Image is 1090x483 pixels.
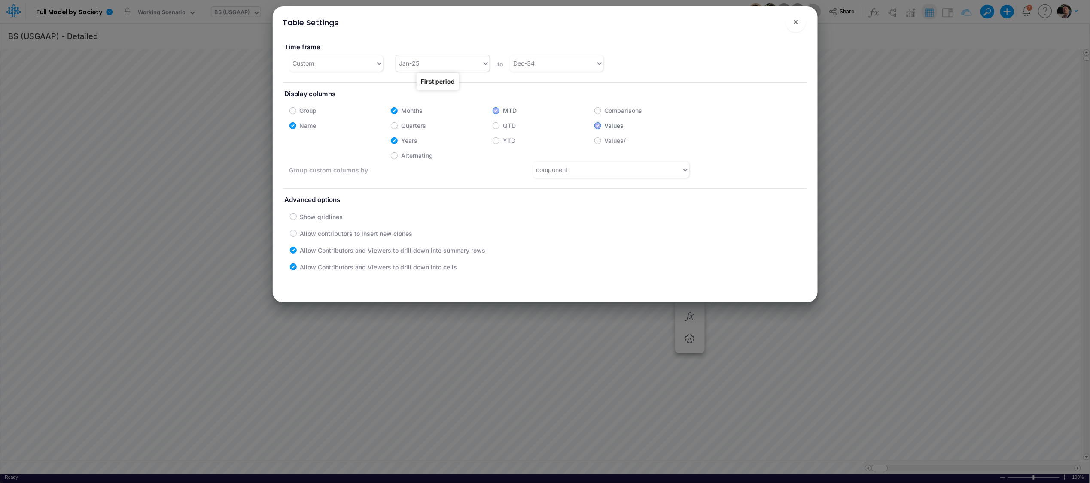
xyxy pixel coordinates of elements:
label: Values [605,121,624,130]
label: Quarters [401,121,426,130]
button: Close [786,12,806,32]
label: Name [300,121,317,130]
label: Months [401,106,423,115]
label: Comparisons [605,106,642,115]
label: QTD [503,121,516,130]
div: Jan-25 [399,59,420,68]
label: Group custom columns by [289,166,425,175]
label: Years [401,136,417,145]
label: Values/ [605,136,626,145]
label: YTD [503,136,515,145]
strong: First period [421,78,455,85]
label: Display columns [283,86,807,102]
label: Alternating [401,151,433,160]
div: component [536,165,568,174]
label: to [496,60,503,69]
div: Dec-34 [513,59,535,68]
label: Time frame [283,39,539,55]
label: Show gridlines [300,212,343,221]
label: Allow Contributors and Viewers to drill down into summary rows [300,246,486,255]
div: Custom [293,59,314,68]
div: Table Settings [283,17,339,28]
span: × [793,16,798,27]
label: Allow contributors to insert new clones [300,229,413,238]
label: Group [300,106,317,115]
label: Allow Contributors and Viewers to drill down into cells [300,263,457,272]
label: MTD [503,106,517,115]
label: Advanced options [283,192,807,208]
